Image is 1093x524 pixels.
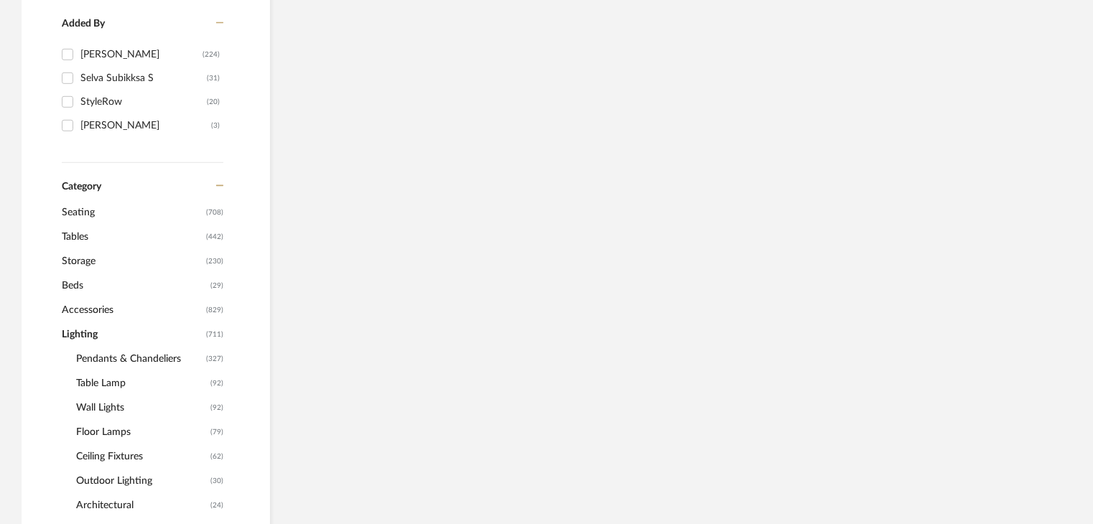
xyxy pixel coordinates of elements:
span: Storage [62,249,203,273]
span: Seating [62,200,203,225]
span: (829) [206,299,223,322]
span: Category [62,181,101,193]
span: (92) [210,372,223,395]
span: Wall Lights [76,396,207,420]
span: Accessories [62,298,203,322]
span: (62) [210,445,223,468]
span: (327) [206,347,223,370]
span: (24) [210,494,223,517]
div: (3) [211,114,220,137]
span: (30) [210,469,223,492]
span: Architectural [76,493,207,518]
span: (29) [210,274,223,297]
span: (708) [206,201,223,224]
span: Table Lamp [76,371,207,396]
div: (224) [203,43,220,66]
span: Floor Lamps [76,420,207,444]
span: (230) [206,250,223,273]
div: Selva Subikksa S [80,67,207,90]
span: (92) [210,396,223,419]
span: Beds [62,273,207,298]
div: [PERSON_NAME] [80,43,203,66]
span: Ceiling Fixtures [76,444,207,469]
span: Lighting [62,322,203,347]
span: (442) [206,225,223,248]
span: (711) [206,323,223,346]
div: StyleRow [80,90,207,113]
div: [PERSON_NAME] [80,114,211,137]
span: (79) [210,421,223,444]
span: Tables [62,225,203,249]
span: Outdoor Lighting [76,469,207,493]
span: Added By [62,19,105,29]
div: (20) [207,90,220,113]
div: (31) [207,67,220,90]
span: Pendants & Chandeliers [76,347,203,371]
